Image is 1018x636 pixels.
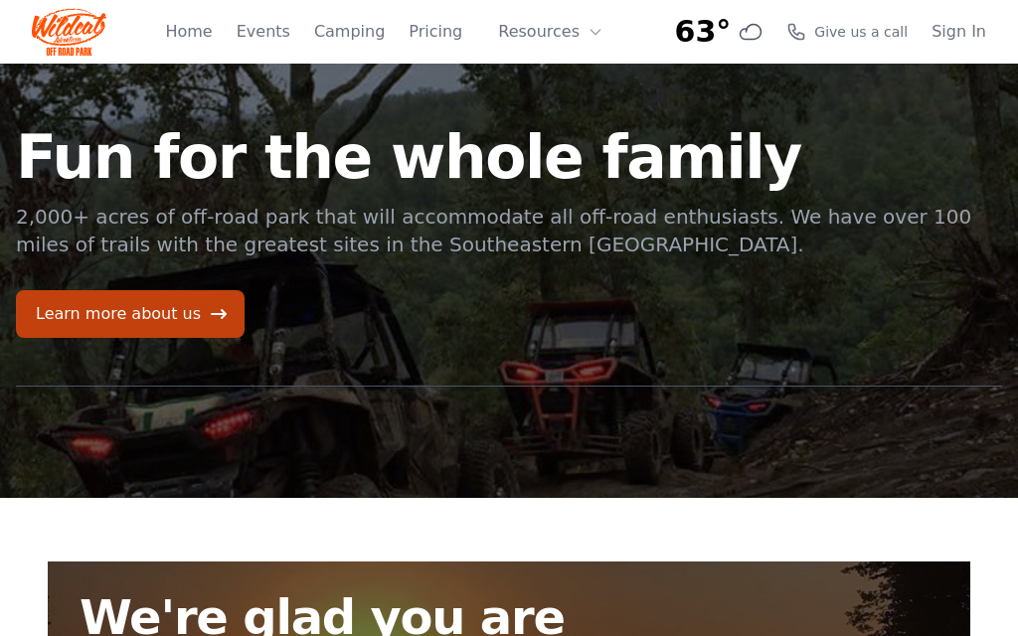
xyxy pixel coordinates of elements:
[932,20,986,44] a: Sign In
[786,22,908,42] a: Give us a call
[32,8,106,56] img: Wildcat Logo
[165,20,212,44] a: Home
[409,20,462,44] a: Pricing
[814,22,908,42] span: Give us a call
[16,290,245,338] a: Learn more about us
[16,127,1002,187] h1: Fun for the whole family
[314,20,385,44] a: Camping
[16,203,1002,258] p: 2,000+ acres of off-road park that will accommodate all off-road enthusiasts. We have over 100 mi...
[675,14,732,50] span: 63°
[486,12,615,52] button: Resources
[237,20,290,44] a: Events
